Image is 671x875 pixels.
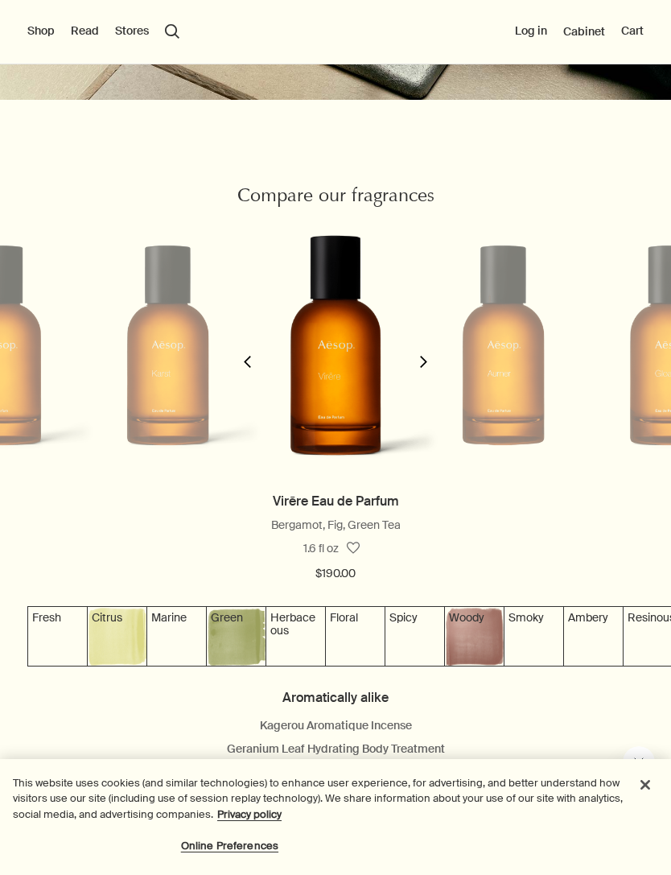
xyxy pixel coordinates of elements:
div: Aesop says "Our consultants are available now to offer personalised product advice.". Open messag... [391,746,655,859]
button: Stores [115,23,149,39]
div: Bergamot, Fig, Green Tea [16,516,655,535]
button: previous [232,213,264,491]
span: 1.6 fl oz [303,541,339,555]
button: Shop [27,23,55,39]
a: Virēre Eau de Parfum [273,493,399,510]
span: $190.00 [315,564,356,584]
img: Textured salmon pink background [326,607,385,666]
span: Smoky [508,610,544,625]
span: Floral [330,610,358,625]
button: Close [628,767,663,803]
span: Ambery [568,610,608,625]
span: Spicy [389,610,418,625]
span: Fresh [32,610,61,625]
img: Textured yellow background [88,607,146,666]
button: Cart [621,23,644,39]
button: Online Preferences, Opens the preference center dialog [179,830,280,862]
img: Virere Eau de Parfum in an Amber bottle. [233,182,439,509]
img: Textured green background [207,607,266,666]
button: Save to cabinet [339,534,368,563]
img: Textured grey-green background [147,607,206,666]
iframe: Close message from Aesop [623,746,655,778]
a: Geranium Leaf Hydrating Body Treatment [227,741,445,756]
span: Our consultants are available now to offer personalised product advice. [10,34,202,79]
a: Kagerou Aromatique Incense [260,718,412,733]
h1: Aesop [10,13,216,26]
img: Textured purple background [445,607,504,666]
span: Citrus [92,610,122,625]
a: Cabinet [563,24,605,39]
div: This website uses cookies (and similar technologies) to enhance user experience, for advertising,... [13,775,624,823]
img: Textured grey-blue background [28,607,87,666]
h4: Aromatically alike [16,687,655,708]
a: More information about your privacy, opens in a new tab [217,807,282,821]
img: Textured forest green background [266,607,325,666]
img: Textured gold background [564,607,623,666]
button: Open search [165,24,179,39]
button: Log in [515,23,547,39]
span: Green [211,610,243,625]
span: Herbaceous [270,610,315,638]
span: Woody [449,610,484,625]
button: Read [71,23,99,39]
img: Textured grey-purple background [504,607,563,666]
span: Marine [151,610,187,625]
button: next [407,213,439,491]
img: Textured rose pink background [385,607,444,666]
